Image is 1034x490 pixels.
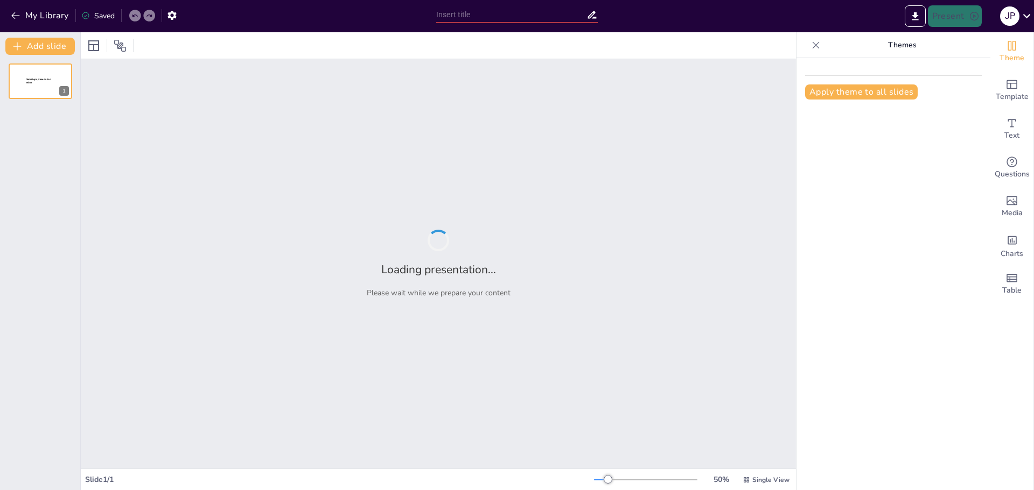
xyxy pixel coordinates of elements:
span: Template [996,91,1029,103]
div: 1 [59,86,69,96]
span: Single View [752,475,790,484]
div: Saved [81,11,115,21]
span: Questions [995,168,1030,180]
div: Get real-time input from your audience [990,148,1033,187]
span: Table [1002,285,1022,296]
button: Export to PowerPoint [905,5,926,27]
button: Apply theme to all slides [805,84,918,100]
span: Text [1004,130,1019,141]
p: Please wait while we prepare your content [367,288,511,298]
p: Themes [825,32,980,58]
div: Slide 1 / 1 [85,474,594,485]
div: Add charts and graphs [990,226,1033,265]
h2: Loading presentation... [381,262,496,277]
button: J P [1000,5,1019,27]
div: Add text boxes [990,110,1033,148]
span: Position [114,39,127,52]
span: Theme [1000,52,1024,64]
button: Add slide [5,38,75,55]
div: Add a table [990,265,1033,303]
div: Add ready made slides [990,71,1033,110]
div: 50 % [708,474,734,485]
div: Add images, graphics, shapes or video [990,187,1033,226]
div: J P [1000,6,1019,26]
button: My Library [8,7,73,24]
div: 1 [9,63,72,99]
span: Media [1002,207,1023,219]
button: Present [928,5,982,27]
input: Insert title [436,7,586,23]
span: Sendsteps presentation editor [26,78,51,84]
div: Change the overall theme [990,32,1033,71]
div: Layout [85,37,102,54]
span: Charts [1001,248,1023,260]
